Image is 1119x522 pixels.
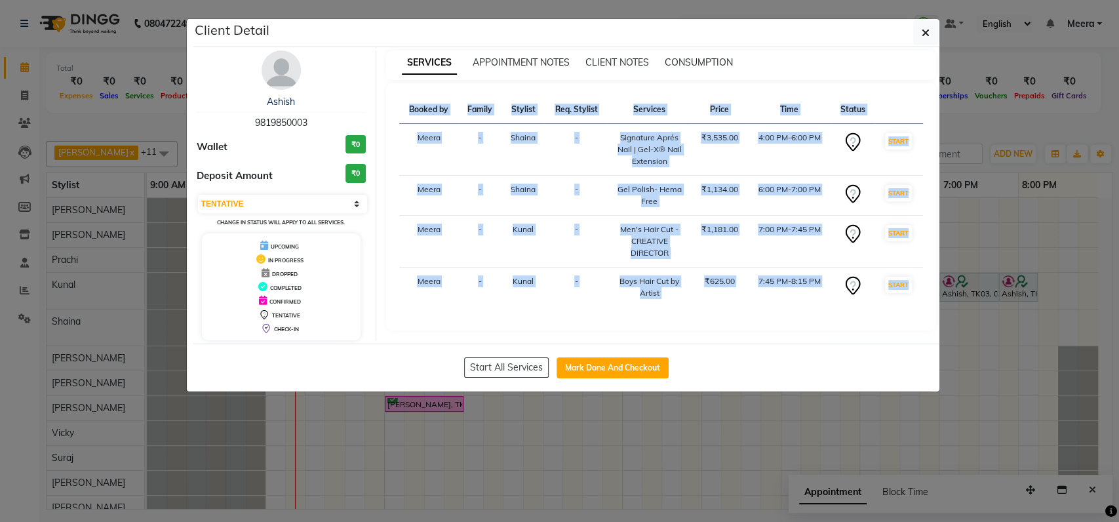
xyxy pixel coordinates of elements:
div: ₹1,134.00 [699,184,740,195]
h5: Client Detail [195,20,269,40]
td: Meera [399,124,458,176]
th: Status [831,96,874,124]
span: UPCOMING [271,243,299,250]
td: - [545,124,607,176]
button: START [885,277,912,293]
h3: ₹0 [345,135,366,154]
td: - [545,216,607,268]
div: Gel Polish- Hema Free [615,184,683,207]
th: Time [747,96,831,124]
th: Family [458,96,501,124]
div: Boys Hair Cut by Artist [615,275,683,299]
div: ₹1,181.00 [699,224,740,235]
img: avatar [262,50,301,90]
td: - [458,176,501,216]
span: Deposit Amount [197,169,273,184]
h3: ₹0 [345,164,366,183]
span: Kunal [513,276,534,286]
td: Meera [399,176,458,216]
button: Start All Services [464,357,549,378]
td: - [458,124,501,176]
a: Ashish [267,96,295,108]
th: Booked by [399,96,458,124]
td: Meera [399,268,458,308]
span: DROPPED [272,271,298,277]
td: - [458,216,501,268]
th: Stylist [501,96,545,124]
span: Shaina [511,184,536,194]
span: CONFIRMED [269,298,301,305]
div: Men's Hair Cut - CREATIVE DIRECTOR [615,224,683,259]
td: 7:45 PM-8:15 PM [747,268,831,308]
td: - [458,268,501,308]
button: START [885,133,912,150]
button: START [885,185,912,201]
th: Req. Stylist [545,96,607,124]
div: ₹625.00 [699,275,740,287]
button: Mark Done And Checkout [557,357,669,378]
td: - [545,176,607,216]
span: Wallet [197,140,227,155]
td: Meera [399,216,458,268]
td: 7:00 PM-7:45 PM [747,216,831,268]
td: 4:00 PM-6:00 PM [747,124,831,176]
span: IN PROGRESS [268,257,304,264]
div: Signature Aprés Nail | Gel-X® Nail Extension [615,132,683,167]
td: 6:00 PM-7:00 PM [747,176,831,216]
span: CHECK-IN [274,326,299,332]
span: COMPLETED [270,285,302,291]
span: CLIENT NOTES [585,56,649,68]
small: Change in status will apply to all services. [217,219,345,226]
td: - [545,268,607,308]
span: APPOINTMENT NOTES [473,56,570,68]
span: SERVICES [402,51,457,75]
span: Shaina [511,132,536,142]
th: Price [692,96,748,124]
span: 9819850003 [255,117,307,129]
th: Services [607,96,691,124]
span: Kunal [513,224,534,234]
span: CONSUMPTION [665,56,733,68]
span: TENTATIVE [272,312,300,319]
button: START [885,225,912,241]
div: ₹3,535.00 [699,132,740,144]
